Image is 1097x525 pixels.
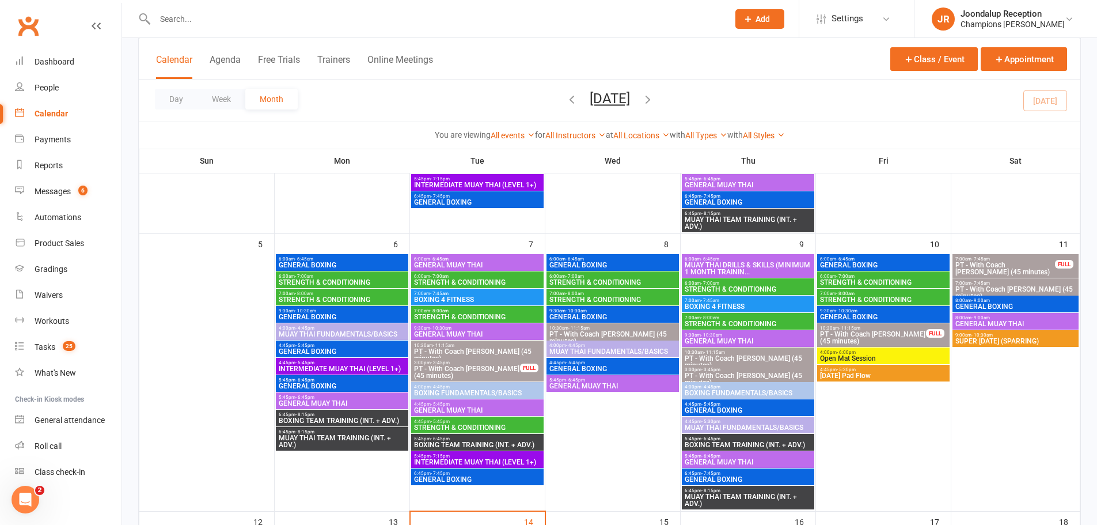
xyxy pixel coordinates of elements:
[549,383,677,390] span: GENERAL MUAY THAI
[565,308,587,314] span: - 10:30am
[684,441,812,448] span: BOXING TEAM TRAINING (INT. + ADV.)
[245,89,298,109] button: Month
[549,262,677,269] span: GENERAL BOXING
[606,130,613,139] strong: at
[819,308,947,314] span: 9:30am
[435,130,491,139] strong: You are viewing
[971,298,990,303] span: - 9:00am
[278,412,406,417] span: 6:45pm
[35,486,44,495] span: 2
[413,407,541,414] span: GENERAL MUAY THAI
[151,11,720,27] input: Search...
[684,493,812,507] span: MUAY THAI TEAM TRAINING (INT. + ADV.)
[35,135,71,144] div: Payments
[278,256,406,262] span: 6:00am
[430,256,449,262] span: - 6:45am
[566,377,585,383] span: - 6:45pm
[701,384,720,390] span: - 4:45pm
[681,149,816,173] th: Thu
[413,182,541,188] span: INTERMEDIATE MUAY THAI (LEVEL 1+)
[14,12,43,40] a: Clubworx
[15,153,122,179] a: Reports
[210,54,241,79] button: Agenda
[684,436,812,441] span: 5:45pm
[413,256,541,262] span: 6:00am
[819,314,947,320] span: GENERAL BOXING
[295,274,313,279] span: - 7:00am
[819,331,927,345] span: PT - With Coach [PERSON_NAME] (45 minutes)
[278,274,406,279] span: 6:00am
[35,290,63,300] div: Waivers
[431,402,450,407] span: - 5:45pm
[955,262,1056,275] span: PT - With Coach [PERSON_NAME] (45 minutes)
[684,211,812,216] span: 6:45pm
[549,291,677,296] span: 7:00am
[295,412,314,417] span: - 8:15pm
[431,419,450,424] span: - 5:45pm
[961,19,1065,29] div: Champions [PERSON_NAME]
[549,360,677,365] span: 4:45pm
[413,279,541,286] span: STRENGTH & CONDITIONING
[431,471,450,476] span: - 7:45pm
[413,390,541,396] span: BOXING FUNDAMENTALS/BASICS
[701,333,722,338] span: - 10:30am
[955,333,1076,338] span: 9:00am
[701,315,719,320] span: - 8:00am
[15,334,122,360] a: Tasks 25
[278,377,406,383] span: 5:45pm
[78,186,88,195] span: 6
[685,131,727,140] a: All Types
[955,315,1076,320] span: 8:00am
[413,176,541,182] span: 5:45pm
[278,360,406,365] span: 4:45pm
[35,416,105,425] div: General attendance
[819,262,947,269] span: GENERAL BOXING
[535,130,545,139] strong: for
[701,256,719,262] span: - 6:45am
[549,326,677,331] span: 10:30am
[431,454,450,459] span: - 7:15pm
[35,368,76,377] div: What's New
[549,331,677,345] span: PT - With Coach [PERSON_NAME] (45 minutes)
[413,262,541,269] span: GENERAL MUAY THAI
[35,265,67,274] div: Gradings
[926,329,944,338] div: FULL
[35,109,68,118] div: Calendar
[430,326,451,331] span: - 10:30am
[819,326,927,331] span: 10:30am
[295,429,314,435] span: - 8:15pm
[955,320,1076,327] span: GENERAL MUAY THAI
[491,131,535,140] a: All events
[549,377,677,383] span: 5:45pm
[413,296,541,303] span: BOXING 4 FITNESS
[684,367,812,372] span: 3:00pm
[15,231,122,256] a: Product Sales
[684,384,812,390] span: 4:00pm
[566,360,585,365] span: - 5:45pm
[684,256,812,262] span: 6:00am
[664,234,680,253] div: 8
[549,279,677,286] span: STRENGTH & CONDITIONING
[819,296,947,303] span: STRENGTH & CONDITIONING
[295,256,313,262] span: - 6:45am
[839,326,860,331] span: - 11:15am
[413,454,541,459] span: 5:45pm
[684,315,812,320] span: 7:00am
[520,364,538,372] div: FULL
[951,149,1080,173] th: Sat
[701,471,720,476] span: - 7:45pm
[799,234,815,253] div: 9
[15,256,122,282] a: Gradings
[961,9,1065,19] div: Joondalup Reception
[278,395,406,400] span: 5:45pm
[413,308,541,314] span: 7:00am
[684,488,812,493] span: 6:45pm
[756,14,770,24] span: Add
[258,234,274,253] div: 5
[819,274,947,279] span: 6:00am
[955,338,1076,345] span: SUPER [DATE] (SPARRING)
[317,54,350,79] button: Trainers
[684,355,812,369] span: PT - With Coach [PERSON_NAME] (45 minutes)
[35,441,62,451] div: Roll call
[819,372,947,379] span: [DATE] Pad Flow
